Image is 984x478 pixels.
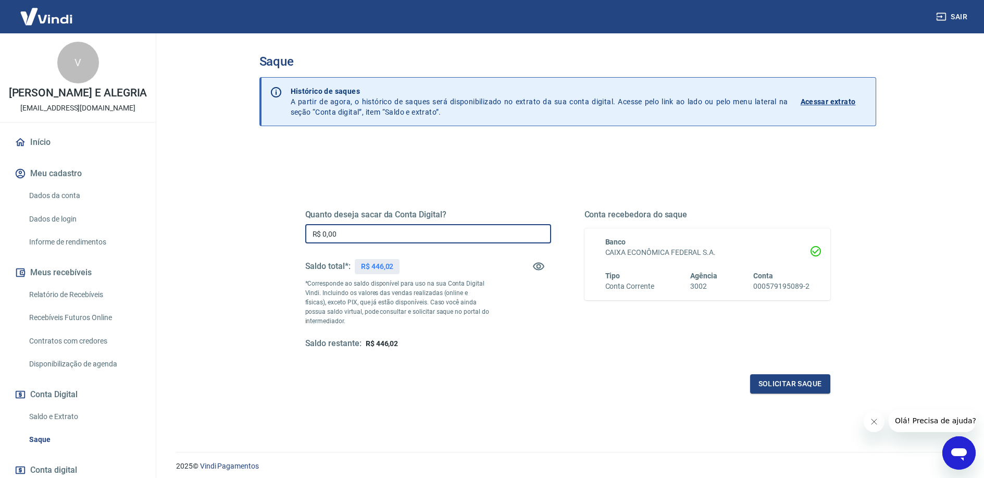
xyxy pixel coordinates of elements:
h6: 3002 [690,281,717,292]
button: Sair [934,7,971,27]
a: Acessar extrato [801,86,867,117]
span: Tipo [605,272,620,280]
h5: Quanto deseja sacar da Conta Digital? [305,210,551,220]
button: Solicitar saque [750,374,830,394]
iframe: Botão para abrir a janela de mensagens [942,436,976,470]
span: Conta digital [30,463,77,477]
img: Vindi [13,1,80,32]
p: R$ 446,02 [361,261,394,272]
h3: Saque [259,54,876,69]
p: Acessar extrato [801,96,856,107]
a: Relatório de Recebíveis [25,284,143,305]
button: Meu cadastro [13,162,143,185]
span: Agência [690,272,717,280]
a: Contratos com credores [25,330,143,352]
h5: Conta recebedora do saque [584,210,830,220]
div: V [57,42,99,83]
a: Saldo e Extrato [25,406,143,427]
p: *Corresponde ao saldo disponível para uso na sua Conta Digital Vindi. Incluindo os valores das ve... [305,279,490,326]
a: Início [13,131,143,154]
h6: 000579195089-2 [753,281,809,292]
h6: CAIXA ECONÔMICA FEDERAL S.A. [605,247,809,258]
h5: Saldo total*: [305,261,351,272]
a: Informe de rendimentos [25,231,143,253]
a: Dados de login [25,209,143,230]
a: Recebíveis Futuros Online [25,307,143,328]
a: Disponibilização de agenda [25,353,143,375]
p: Histórico de saques [291,86,788,96]
button: Conta Digital [13,383,143,406]
a: Vindi Pagamentos [200,462,259,470]
span: Olá! Precisa de ajuda? [6,7,88,16]
span: Banco [605,238,626,246]
p: [EMAIL_ADDRESS][DOMAIN_NAME] [20,103,135,114]
p: [PERSON_NAME] E ALEGRIA [9,88,147,99]
h6: Conta Corrente [605,281,654,292]
iframe: Fechar mensagem [864,411,885,432]
p: 2025 © [176,461,959,472]
a: Dados da conta [25,185,143,206]
a: Saque [25,429,143,450]
button: Meus recebíveis [13,261,143,284]
span: Conta [753,272,773,280]
p: A partir de agora, o histórico de saques será disponibilizado no extrato da sua conta digital. Ac... [291,86,788,117]
iframe: Mensagem da empresa [889,409,976,432]
span: R$ 446,02 [366,339,398,348]
h5: Saldo restante: [305,338,362,349]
